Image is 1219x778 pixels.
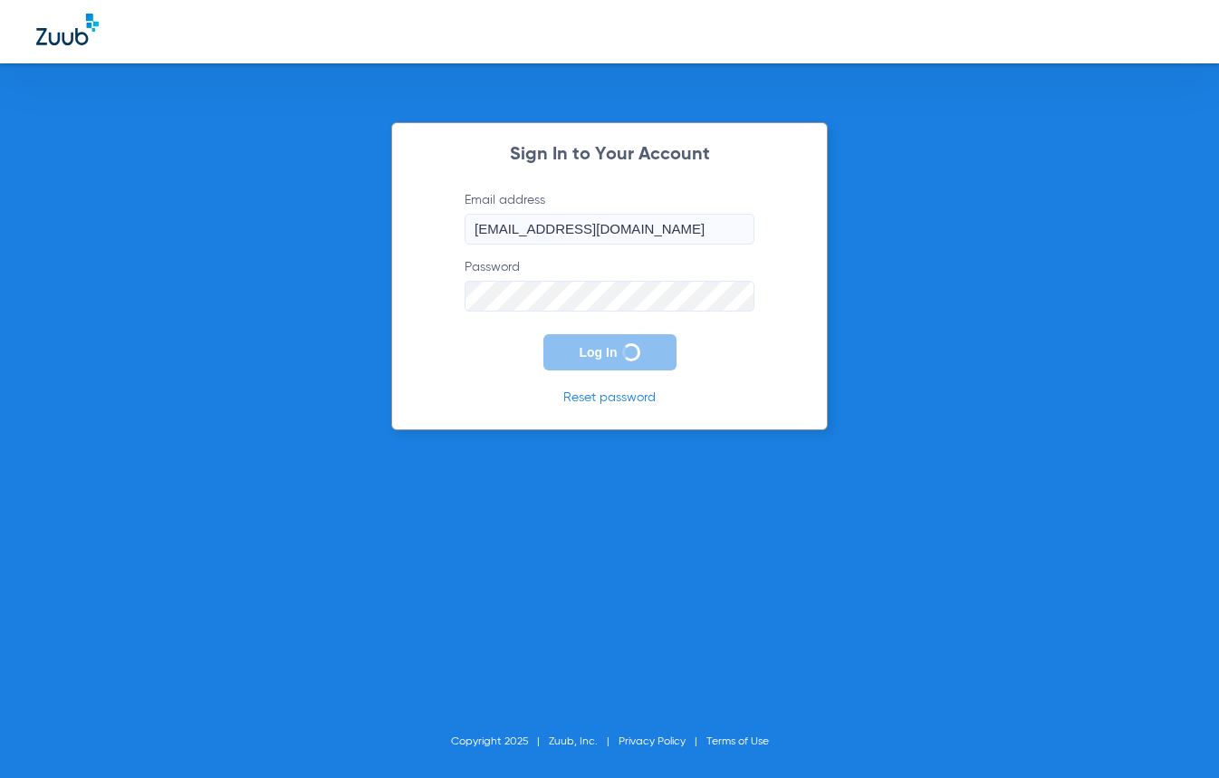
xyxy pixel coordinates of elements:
[36,14,99,45] img: Zuub Logo
[1128,691,1219,778] iframe: Chat Widget
[619,736,686,747] a: Privacy Policy
[451,733,549,751] li: Copyright 2025
[465,258,754,312] label: Password
[465,281,754,312] input: Password
[465,214,754,245] input: Email address
[580,345,618,360] span: Log In
[563,391,656,404] a: Reset password
[706,736,769,747] a: Terms of Use
[549,733,619,751] li: Zuub, Inc.
[543,334,677,370] button: Log In
[465,191,754,245] label: Email address
[437,146,782,164] h2: Sign In to Your Account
